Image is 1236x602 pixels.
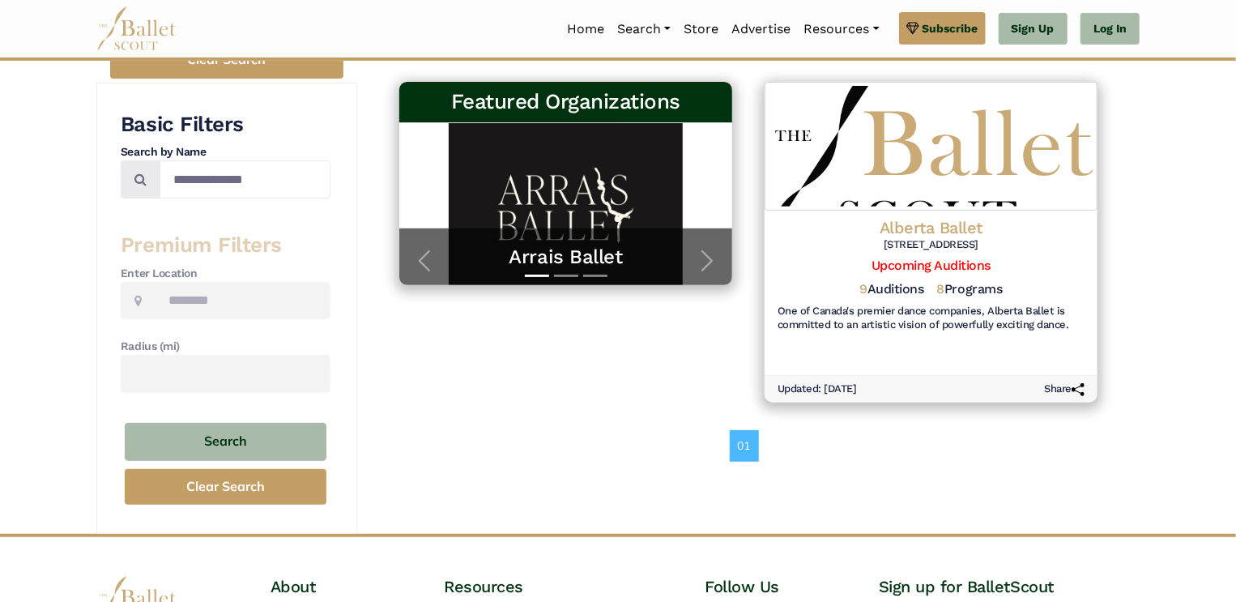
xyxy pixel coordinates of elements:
nav: Page navigation example [730,430,768,461]
a: Log In [1080,13,1140,45]
button: Slide 2 [554,267,578,285]
a: Subscribe [899,12,986,45]
h4: Radius (mi) [121,339,330,355]
h3: Featured Organizations [412,88,719,116]
a: Store [677,12,725,46]
a: Home [560,12,611,46]
a: Resources [797,12,885,46]
img: gem.svg [906,19,919,37]
a: Upcoming Auditions [872,258,991,273]
button: Slide 3 [583,267,607,285]
span: 8 [937,281,945,297]
a: Advertise [725,12,797,46]
a: Sign Up [999,13,1068,45]
a: 01 [730,430,759,461]
h4: Search by Name [121,144,330,160]
input: Location [155,282,330,320]
h4: Resources [444,576,705,597]
span: Subscribe [923,19,978,37]
span: 9 [860,281,868,297]
h6: [STREET_ADDRESS] [778,238,1085,252]
h3: Basic Filters [121,111,330,139]
input: Search by names... [160,160,330,199]
h5: Auditions [860,281,924,298]
a: Search [611,12,677,46]
a: Arrais Ballet [416,245,716,270]
h6: Share [1044,382,1085,396]
h6: Updated: [DATE] [778,382,857,396]
button: Slide 1 [525,267,549,285]
h4: Sign up for BalletScout [879,576,1140,597]
button: Clear Search [125,469,326,506]
h4: Follow Us [705,576,879,597]
h4: Alberta Ballet [778,217,1085,238]
img: Logo [765,82,1097,210]
h4: Enter Location [121,266,330,282]
button: Search [125,423,326,461]
h3: Premium Filters [121,232,330,259]
h6: One of Canada's premier dance companies, Alberta Ballet is committed to an artistic vision of pow... [778,305,1085,332]
h4: About [271,576,445,597]
h5: Programs [937,281,1003,298]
